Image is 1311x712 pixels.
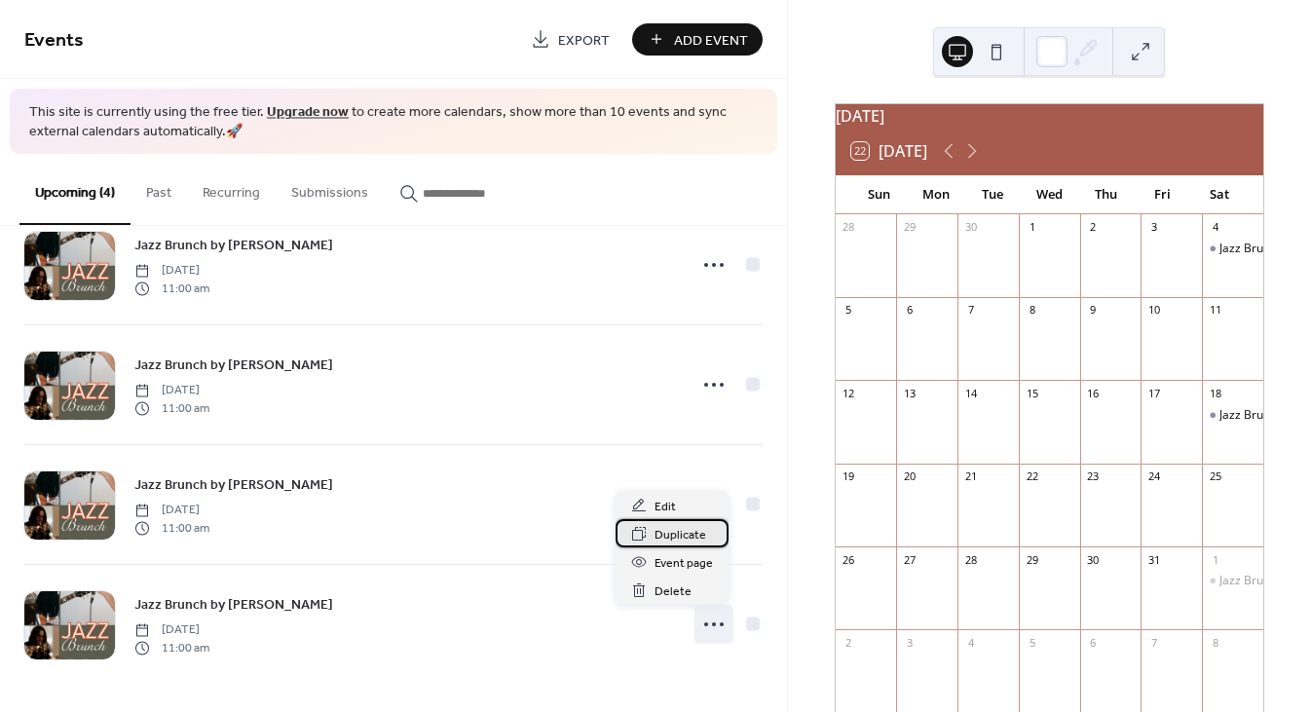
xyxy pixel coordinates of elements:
span: This site is currently using the free tier. to create more calendars, show more than 10 events an... [29,103,758,141]
div: 16 [1086,386,1101,400]
div: 6 [902,303,917,318]
span: 11:00 am [134,639,209,656]
div: 29 [1025,552,1039,567]
div: 1 [1025,220,1039,235]
div: 31 [1146,552,1161,567]
span: Duplicate [655,525,706,545]
div: Sun [851,175,908,214]
div: 5 [1025,635,1039,650]
div: 7 [1146,635,1161,650]
div: 2 [842,635,856,650]
div: 8 [1208,635,1222,650]
div: 12 [842,386,856,400]
span: [DATE] [134,502,209,519]
a: Jazz Brunch by [PERSON_NAME] [134,354,333,376]
div: 30 [1086,552,1101,567]
div: 22 [1025,469,1039,484]
div: Jazz Brunch by ALIPINA [1202,573,1263,589]
a: Export [516,23,624,56]
div: 24 [1146,469,1161,484]
div: 2 [1086,220,1101,235]
div: Fri [1135,175,1191,214]
a: Jazz Brunch by [PERSON_NAME] [134,593,333,616]
span: Event page [655,553,713,574]
button: Submissions [276,154,384,223]
span: Delete [655,581,692,602]
div: 23 [1086,469,1101,484]
div: Jazz Brunch by ALIPINA [1202,241,1263,257]
div: 26 [842,552,856,567]
div: 29 [902,220,917,235]
span: 11:00 am [134,280,209,297]
span: Edit [655,497,676,517]
div: 10 [1146,303,1161,318]
div: 28 [963,552,978,567]
button: Past [131,154,187,223]
div: 3 [902,635,917,650]
button: Recurring [187,154,276,223]
div: Tue [964,175,1021,214]
a: Jazz Brunch by [PERSON_NAME] [134,234,333,256]
span: Add Event [674,30,748,51]
div: 30 [963,220,978,235]
div: [DATE] [836,104,1263,128]
span: Events [24,21,84,59]
div: Jazz Brunch by ALIPINA [1202,407,1263,424]
span: [DATE] [134,382,209,399]
span: Jazz Brunch by [PERSON_NAME] [134,595,333,616]
div: 25 [1208,469,1222,484]
div: Thu [1077,175,1134,214]
div: 19 [842,469,856,484]
div: Sat [1191,175,1248,214]
div: 5 [842,303,856,318]
a: Upgrade now [267,99,349,126]
div: 14 [963,386,978,400]
div: 21 [963,469,978,484]
div: 15 [1025,386,1039,400]
div: 17 [1146,386,1161,400]
span: Jazz Brunch by [PERSON_NAME] [134,236,333,256]
div: 11 [1208,303,1222,318]
span: 11:00 am [134,399,209,417]
div: 13 [902,386,917,400]
div: 27 [902,552,917,567]
span: [DATE] [134,621,209,639]
div: 4 [963,635,978,650]
div: Mon [908,175,964,214]
div: 4 [1208,220,1222,235]
span: [DATE] [134,262,209,280]
div: 3 [1146,220,1161,235]
button: Upcoming (4) [19,154,131,225]
span: Jazz Brunch by [PERSON_NAME] [134,356,333,376]
button: 22[DATE] [844,137,934,165]
button: Add Event [632,23,763,56]
div: 9 [1086,303,1101,318]
div: Wed [1021,175,1077,214]
span: 11:00 am [134,519,209,537]
div: 6 [1086,635,1101,650]
div: 28 [842,220,856,235]
span: Export [558,30,610,51]
a: Jazz Brunch by [PERSON_NAME] [134,473,333,496]
div: 7 [963,303,978,318]
div: 8 [1025,303,1039,318]
span: Jazz Brunch by [PERSON_NAME] [134,475,333,496]
div: 20 [902,469,917,484]
div: 18 [1208,386,1222,400]
div: 1 [1208,552,1222,567]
